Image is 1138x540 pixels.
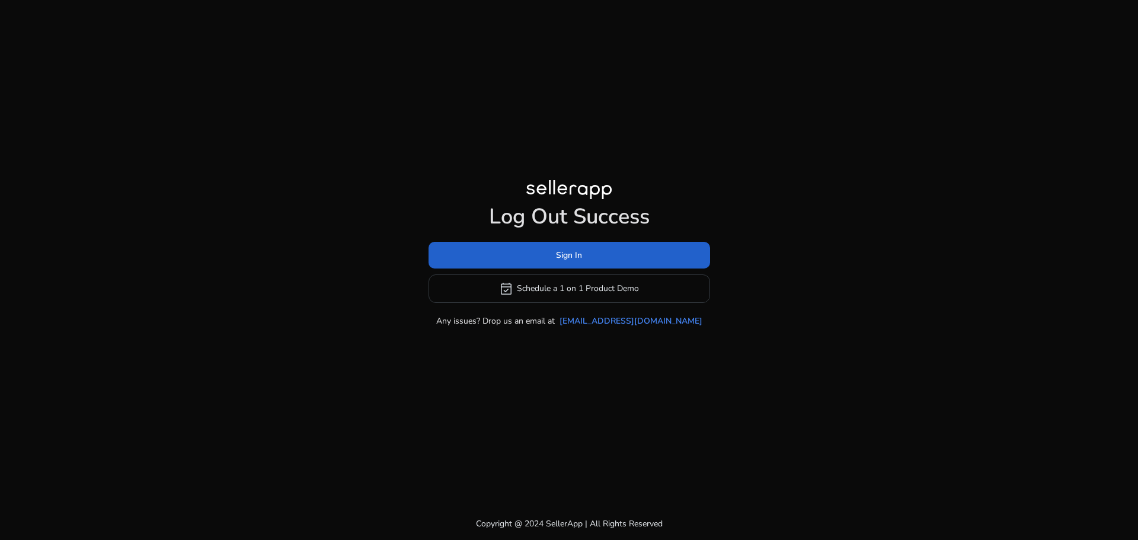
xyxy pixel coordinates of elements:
[436,315,555,327] p: Any issues? Drop us an email at
[429,204,710,229] h1: Log Out Success
[429,274,710,303] button: event_availableSchedule a 1 on 1 Product Demo
[499,282,513,296] span: event_available
[560,315,702,327] a: [EMAIL_ADDRESS][DOMAIN_NAME]
[556,249,582,261] span: Sign In
[429,242,710,269] button: Sign In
